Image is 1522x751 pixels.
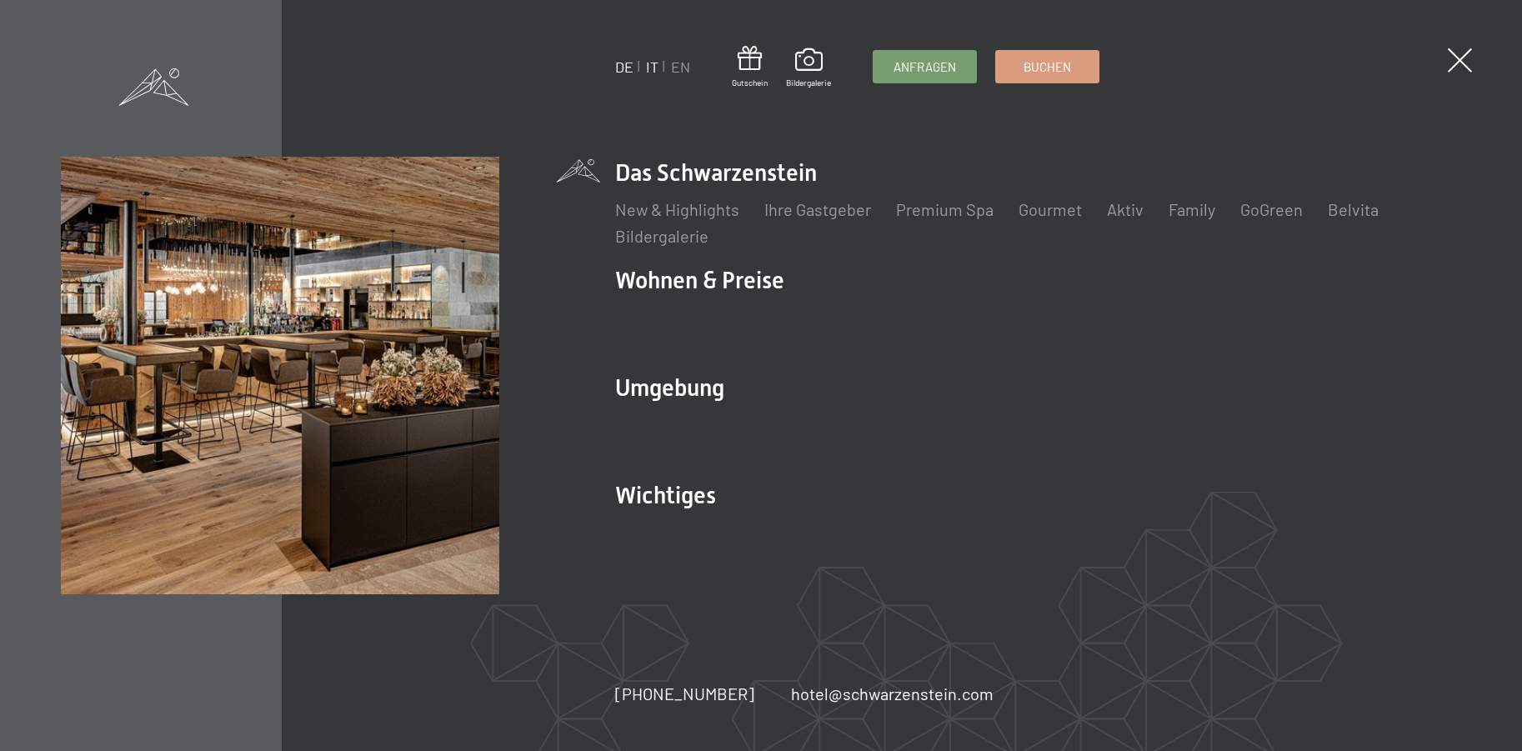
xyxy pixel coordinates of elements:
a: IT [646,58,658,76]
a: Gourmet [1019,199,1082,219]
a: EN [671,58,690,76]
a: Gutschein [732,46,768,88]
a: Bildergalerie [786,48,831,88]
a: hotel@schwarzenstein.com [791,682,994,705]
a: Bildergalerie [615,226,708,246]
a: Anfragen [874,51,976,83]
span: Buchen [1024,58,1071,76]
span: Anfragen [894,58,956,76]
a: Belvita [1328,199,1379,219]
a: Ihre Gastgeber [764,199,871,219]
a: Premium Spa [896,199,994,219]
a: GoGreen [1240,199,1303,219]
span: Gutschein [732,77,768,88]
a: [PHONE_NUMBER] [615,682,754,705]
a: Aktiv [1107,199,1144,219]
a: Family [1169,199,1215,219]
span: [PHONE_NUMBER] [615,683,754,703]
a: DE [615,58,633,76]
a: Buchen [996,51,1099,83]
a: New & Highlights [615,199,739,219]
span: Bildergalerie [786,77,831,88]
